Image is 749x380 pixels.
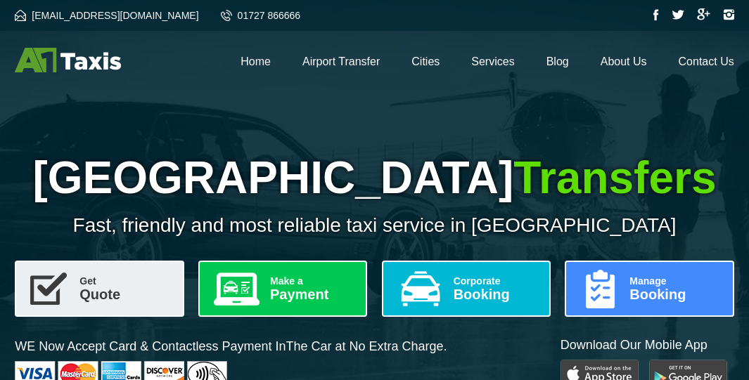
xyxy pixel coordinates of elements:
[672,10,684,20] img: Twitter
[565,261,734,317] a: ManageBooking
[382,261,551,317] a: CorporateBooking
[270,276,354,286] span: Make a
[513,152,716,203] span: Transfers
[302,55,380,67] a: Airport Transfer
[15,10,198,21] a: [EMAIL_ADDRESS][DOMAIN_NAME]
[198,261,367,317] a: Make aPayment
[15,214,734,237] p: Fast, friendly and most reliable taxi service in [GEOGRAPHIC_DATA]
[15,338,447,355] p: WE Now Accept Card & Contactless Payment In
[546,55,569,67] a: Blog
[411,55,440,67] a: Cities
[629,276,721,286] span: Manage
[15,152,734,204] h1: [GEOGRAPHIC_DATA]
[15,261,184,317] a: GetQuote
[697,8,710,20] img: Google Plus
[601,55,647,67] a: About Us
[454,276,538,286] span: Corporate
[15,48,121,72] img: A1 Taxis St Albans LTD
[723,9,734,20] img: Instagram
[471,55,514,67] a: Services
[79,276,171,286] span: Get
[561,336,734,354] p: Download Our Mobile App
[286,339,447,353] span: The Car at No Extra Charge.
[653,9,659,20] img: Facebook
[241,55,271,67] a: Home
[221,10,301,21] a: 01727 866666
[679,55,734,67] a: Contact Us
